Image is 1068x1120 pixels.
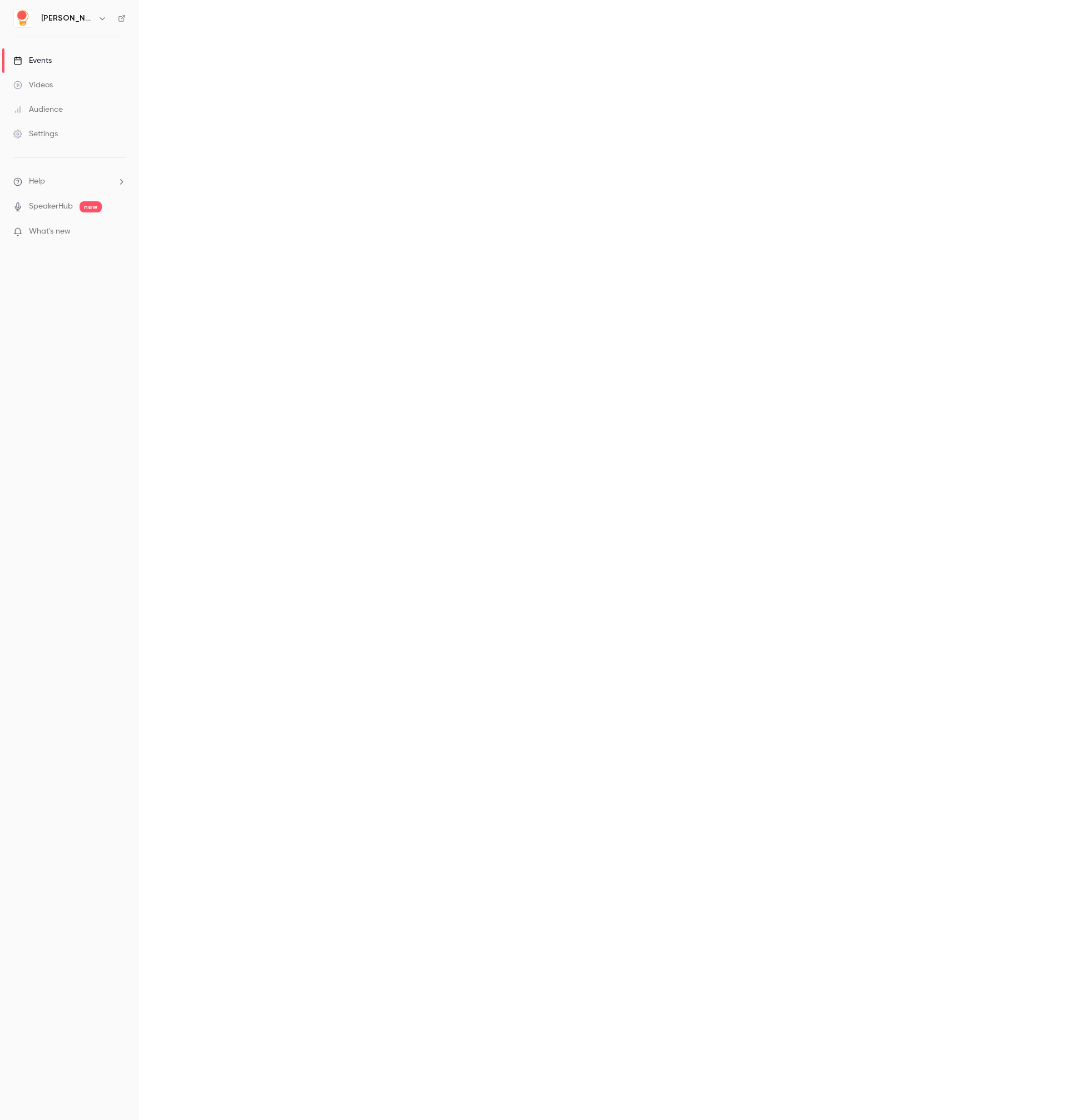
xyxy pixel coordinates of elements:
div: Videos [13,80,53,91]
h6: [PERSON_NAME] [41,13,93,24]
span: Help [29,176,45,187]
span: new [80,201,102,212]
div: Events [13,55,52,66]
div: Audience [13,104,63,115]
div: Settings [13,128,58,140]
a: SpeakerHub [29,201,73,212]
li: help-dropdown-opener [13,176,126,187]
img: Dewey Smart [14,9,32,27]
span: What's new [29,226,71,237]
